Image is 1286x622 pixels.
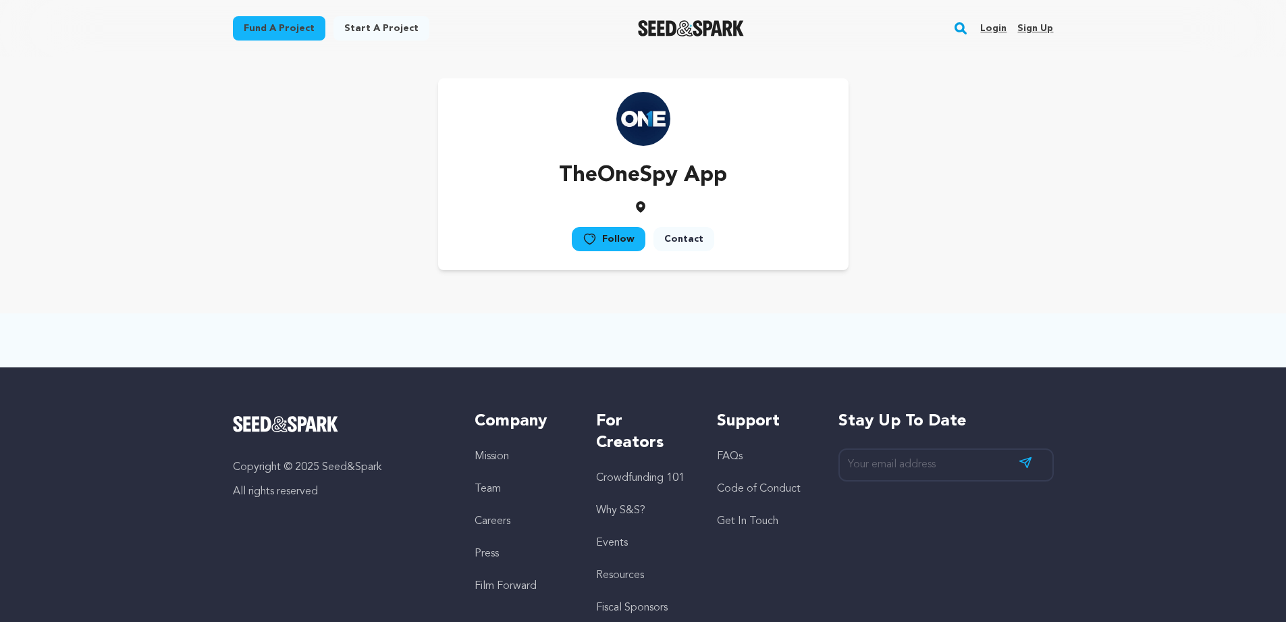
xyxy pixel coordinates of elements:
a: Seed&Spark Homepage [638,20,744,36]
img: https://seedandspark-static.s3.us-east-2.amazonaws.com/images/User/002/267/801/medium/2f16bc25a29... [616,92,670,146]
a: Seed&Spark Homepage [233,416,448,432]
a: Follow [572,227,645,251]
a: Resources [596,570,644,581]
a: Careers [475,516,510,527]
p: TheOneSpy App [559,159,727,192]
a: Team [475,484,501,494]
a: Why S&S? [596,505,645,516]
img: Seed&Spark Logo [233,416,339,432]
a: FAQs [717,451,743,462]
h5: For Creators [596,411,690,454]
a: Login [980,18,1007,39]
a: Mission [475,451,509,462]
img: Seed&Spark Logo Dark Mode [638,20,744,36]
a: Events [596,538,628,548]
a: Crowdfunding 101 [596,473,685,484]
a: Sign up [1017,18,1053,39]
a: Fiscal Sponsors [596,602,668,613]
input: Your email address [838,448,1054,482]
a: Get In Touch [717,516,778,527]
a: Press [475,548,499,559]
h5: Stay up to date [838,411,1054,432]
a: Start a project [333,16,429,41]
a: Code of Conduct [717,484,801,494]
h5: Company [475,411,568,432]
h5: Support [717,411,811,432]
a: Fund a project [233,16,325,41]
a: Film Forward [475,581,537,592]
p: All rights reserved [233,484,448,500]
p: Copyright © 2025 Seed&Spark [233,459,448,475]
a: Contact [653,227,714,251]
